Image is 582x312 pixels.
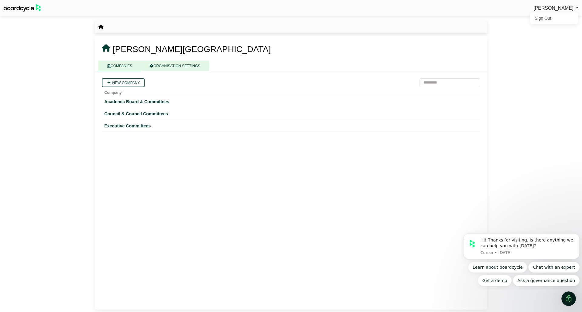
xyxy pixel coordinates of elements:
[533,5,574,11] span: [PERSON_NAME]
[104,123,478,130] a: Executive Committees
[141,61,209,71] a: ORGANISATION SETTINGS
[104,110,478,117] a: Council & Council Committees
[104,98,478,105] a: Academic Board & Committees
[533,4,578,12] a: [PERSON_NAME]
[98,61,141,71] a: COMPANIES
[102,78,145,87] a: New company
[4,4,41,12] img: BoardcycleBlackGreen-aaafeed430059cb809a45853b8cf6d952af9d84e6e89e1f1685b34bfd5cb7d64.svg
[461,228,582,290] iframe: Intercom notifications message
[561,291,576,306] iframe: Intercom live chat
[530,12,578,24] a: Sign Out
[98,23,104,31] nav: breadcrumb
[530,12,578,24] ul: [PERSON_NAME]
[102,87,480,96] th: Company
[113,44,271,54] span: [PERSON_NAME][GEOGRAPHIC_DATA]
